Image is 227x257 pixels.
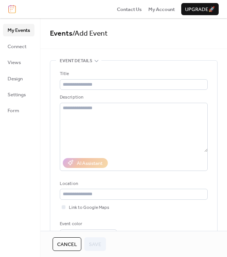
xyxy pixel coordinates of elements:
button: Upgrade🚀 [181,3,219,15]
a: My Account [148,5,175,13]
a: Design [3,72,34,85]
div: Description [60,94,206,101]
span: / Add Event [72,27,108,41]
span: Contact Us [117,6,142,13]
span: Link to Google Maps [69,204,109,212]
span: Connect [8,43,26,50]
span: Settings [8,91,26,99]
div: Event color [60,220,115,228]
span: My Events [8,27,30,34]
a: My Events [3,24,34,36]
a: Connect [3,40,34,52]
span: Design [8,75,23,83]
span: My Account [148,6,175,13]
span: Upgrade 🚀 [185,6,215,13]
img: logo [8,5,16,13]
span: Event details [60,57,92,65]
span: Form [8,107,19,114]
div: Title [60,70,206,78]
a: Form [3,104,34,116]
button: Cancel [53,237,81,251]
a: Views [3,56,34,68]
span: Cancel [57,241,77,248]
a: Contact Us [117,5,142,13]
div: Location [60,180,206,188]
a: Events [50,27,72,41]
a: Settings [3,88,34,100]
span: Views [8,59,21,66]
